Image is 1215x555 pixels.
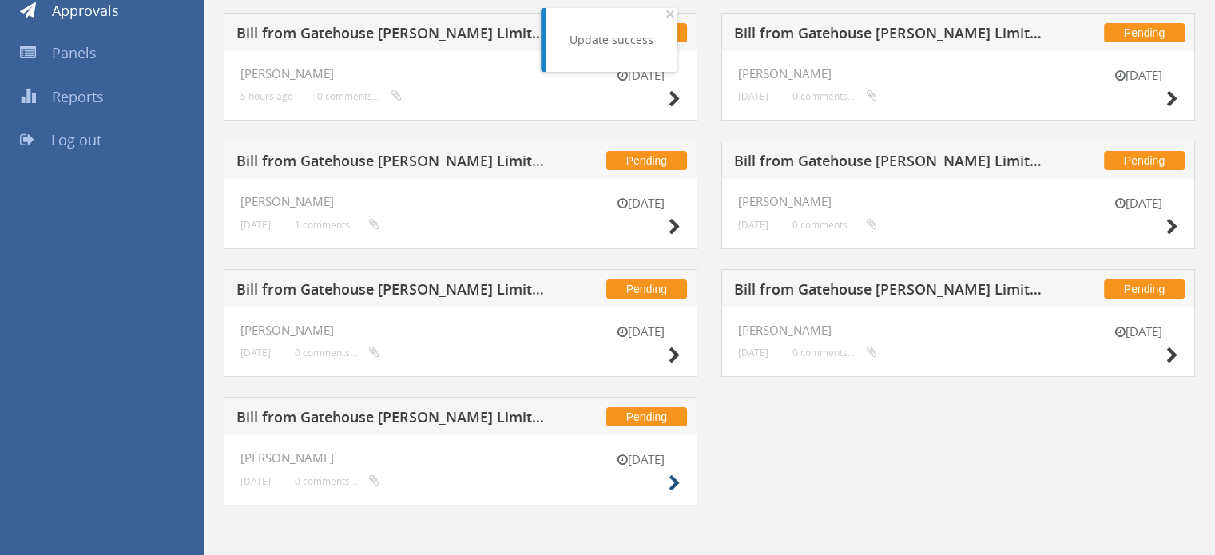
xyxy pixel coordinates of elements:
[734,153,1048,173] h5: Bill from Gatehouse [PERSON_NAME] Limited for Alternative Enterprises Ltd
[601,451,681,468] small: [DATE]
[295,219,379,231] small: 1 comments...
[236,410,550,430] h5: Bill from Gatehouse [PERSON_NAME] Limited for NuServe Ltd
[51,130,101,149] span: Log out
[240,475,271,487] small: [DATE]
[738,90,768,102] small: [DATE]
[236,26,550,46] h5: Bill from Gatehouse [PERSON_NAME] Limited for Teracon Ltd
[1104,279,1185,299] span: Pending
[665,2,675,25] span: ×
[1098,323,1178,340] small: [DATE]
[738,323,1178,337] h4: [PERSON_NAME]
[738,195,1178,208] h4: [PERSON_NAME]
[295,475,379,487] small: 0 comments...
[738,67,1178,81] h4: [PERSON_NAME]
[236,282,550,302] h5: Bill from Gatehouse [PERSON_NAME] Limited for Alternative Enterprises Ltd
[240,451,681,465] h4: [PERSON_NAME]
[601,323,681,340] small: [DATE]
[601,195,681,212] small: [DATE]
[52,43,97,62] span: Panels
[734,26,1048,46] h5: Bill from Gatehouse [PERSON_NAME] Limited for Shred Station Limited
[1104,151,1185,170] span: Pending
[792,90,877,102] small: 0 comments...
[52,1,119,20] span: Approvals
[236,153,550,173] h5: Bill from Gatehouse [PERSON_NAME] Limited for NuServe Ltd
[52,87,104,106] span: Reports
[792,219,877,231] small: 0 comments...
[606,279,687,299] span: Pending
[240,90,293,102] small: 5 hours ago
[734,282,1048,302] h5: Bill from Gatehouse [PERSON_NAME] Limited for DX Network Services Ltd
[606,151,687,170] span: Pending
[1098,67,1178,84] small: [DATE]
[1104,23,1185,42] span: Pending
[792,347,877,359] small: 0 comments...
[240,347,271,359] small: [DATE]
[738,219,768,231] small: [DATE]
[240,323,681,337] h4: [PERSON_NAME]
[240,67,681,81] h4: [PERSON_NAME]
[601,67,681,84] small: [DATE]
[295,347,379,359] small: 0 comments...
[1098,195,1178,212] small: [DATE]
[738,347,768,359] small: [DATE]
[570,32,653,48] div: Update success
[317,90,402,102] small: 0 comments...
[606,407,687,426] span: Pending
[240,195,681,208] h4: [PERSON_NAME]
[240,219,271,231] small: [DATE]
